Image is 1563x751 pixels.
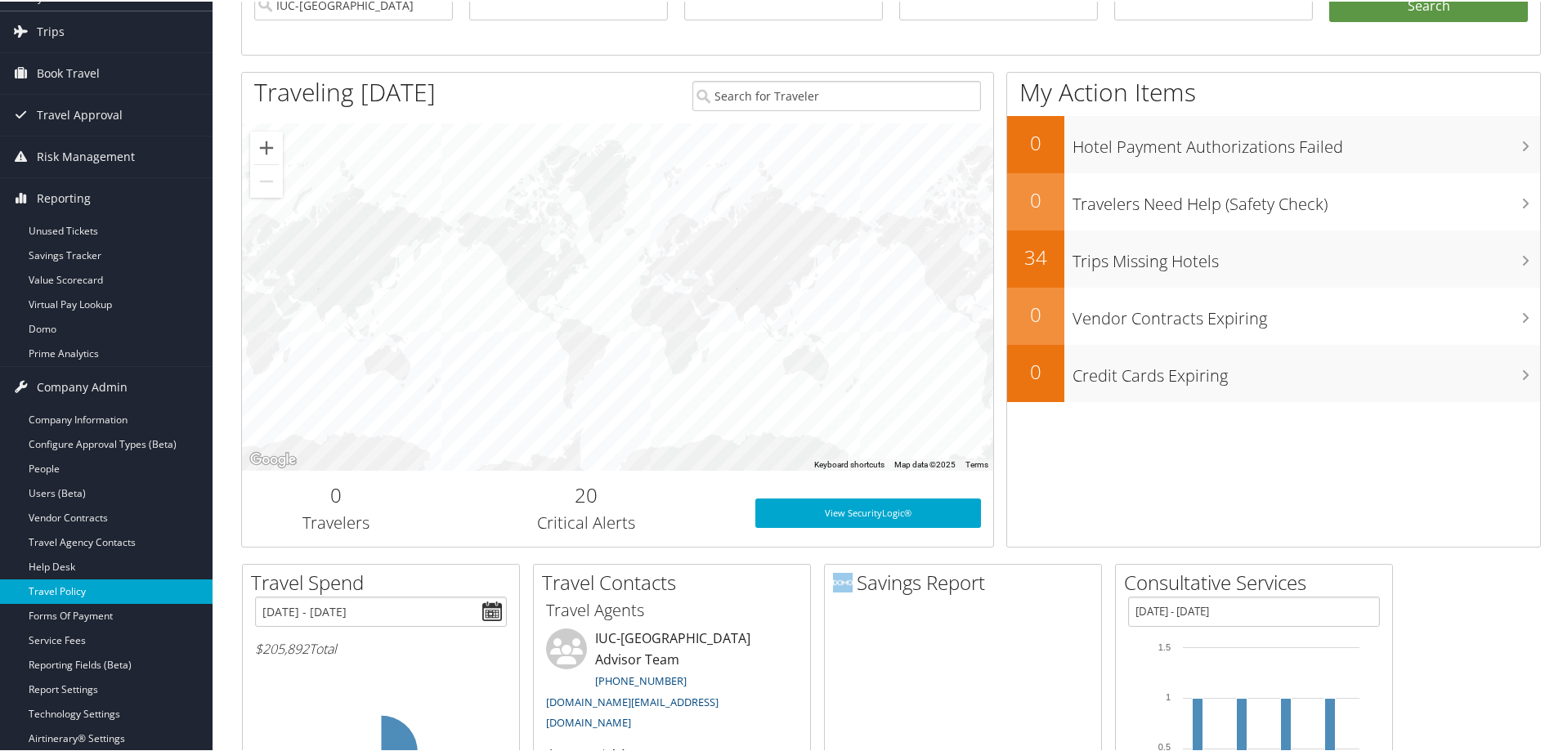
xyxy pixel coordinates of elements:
[538,627,806,735] li: IUC-[GEOGRAPHIC_DATA] Advisor Team
[246,448,300,469] a: Open this area in Google Maps (opens a new window)
[442,510,731,533] h3: Critical Alerts
[1166,691,1171,700] tspan: 1
[542,567,810,595] h2: Travel Contacts
[1073,240,1540,271] h3: Trips Missing Hotels
[1073,126,1540,157] h3: Hotel Payment Authorizations Failed
[37,10,65,51] span: Trips
[1007,229,1540,286] a: 34Trips Missing Hotels
[1007,114,1540,172] a: 0Hotel Payment Authorizations Failed
[595,672,687,686] a: [PHONE_NUMBER]
[37,51,100,92] span: Book Travel
[1158,740,1171,750] tspan: 0.5
[755,497,981,526] a: View SecurityLogic®
[1007,343,1540,400] a: 0Credit Cards Expiring
[255,638,507,656] h6: Total
[1007,242,1064,270] h2: 34
[1073,355,1540,386] h3: Credit Cards Expiring
[37,365,128,406] span: Company Admin
[1007,299,1064,327] h2: 0
[246,448,300,469] img: Google
[833,571,853,591] img: domo-logo.png
[254,480,418,507] h2: 0
[37,93,123,134] span: Travel Approval
[1007,127,1064,155] h2: 0
[1073,297,1540,329] h3: Vendor Contracts Expiring
[1007,286,1540,343] a: 0Vendor Contracts Expiring
[254,74,436,108] h1: Traveling [DATE]
[894,458,956,467] span: Map data ©2025
[254,510,418,533] h3: Travelers
[965,458,988,467] a: Terms (opens in new tab)
[1007,74,1540,108] h1: My Action Items
[546,693,719,729] a: [DOMAIN_NAME][EMAIL_ADDRESS][DOMAIN_NAME]
[1007,185,1064,212] h2: 0
[250,163,283,196] button: Zoom out
[251,567,519,595] h2: Travel Spend
[37,135,135,176] span: Risk Management
[1007,356,1064,384] h2: 0
[1124,567,1392,595] h2: Consultative Services
[1158,641,1171,650] tspan: 1.5
[1073,183,1540,214] h3: Travelers Need Help (Safety Check)
[814,458,885,469] button: Keyboard shortcuts
[833,567,1101,595] h2: Savings Report
[255,638,309,656] span: $205,892
[1007,172,1540,229] a: 0Travelers Need Help (Safety Check)
[442,480,731,507] h2: 20
[250,130,283,163] button: Zoom in
[546,597,798,620] h3: Travel Agents
[37,177,91,217] span: Reporting
[692,79,981,110] input: Search for Traveler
